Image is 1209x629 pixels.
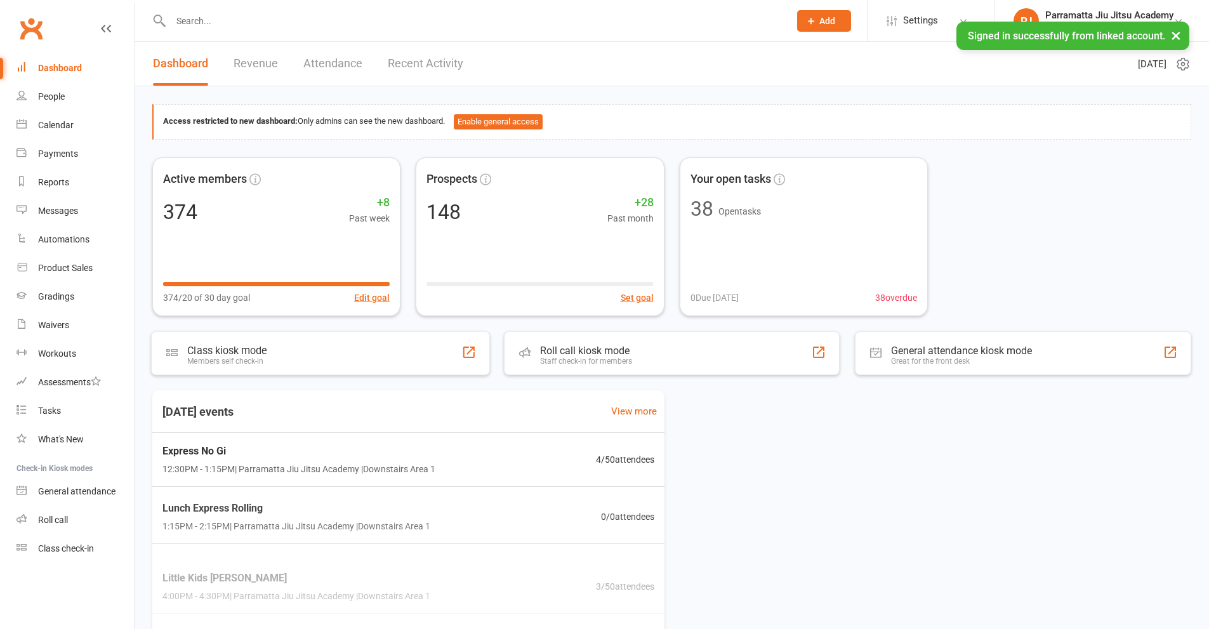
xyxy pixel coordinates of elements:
[153,42,208,86] a: Dashboard
[38,406,61,416] div: Tasks
[690,170,771,189] span: Your open tasks
[38,348,76,359] div: Workouts
[17,197,134,225] a: Messages
[426,170,477,189] span: Prospects
[17,368,134,397] a: Assessments
[38,486,116,496] div: General attendance
[819,16,835,26] span: Add
[17,397,134,425] a: Tasks
[426,202,461,222] div: 148
[38,234,89,244] div: Automations
[187,357,267,366] div: Members self check-in
[38,515,68,525] div: Roll call
[596,453,654,467] span: 4 / 50 attendees
[163,170,247,189] span: Active members
[17,140,134,168] a: Payments
[38,206,78,216] div: Messages
[162,519,430,533] span: 1:15PM - 2:15PM | Parramatta Jiu Jitsu Academy | Downstairs Area 1
[38,177,69,187] div: Reports
[17,111,134,140] a: Calendar
[38,91,65,102] div: People
[797,10,851,32] button: Add
[38,543,94,553] div: Class check-in
[354,291,390,305] button: Edit goal
[17,225,134,254] a: Automations
[690,291,739,305] span: 0 Due [DATE]
[187,344,267,356] div: Class kiosk mode
[303,42,362,86] a: Attendance
[17,282,134,311] a: Gradings
[162,500,430,517] span: Lunch Express Rolling
[17,168,134,197] a: Reports
[17,340,134,368] a: Workouts
[162,570,430,586] span: Little Kids [PERSON_NAME]
[163,116,298,126] strong: Access restricted to new dashboard:
[540,345,632,357] div: Roll call kiosk mode
[17,83,134,111] a: People
[17,477,134,506] a: General attendance kiosk mode
[163,202,197,222] div: 374
[163,114,1181,129] div: Only admins can see the new dashboard.
[38,120,74,130] div: Calendar
[454,114,543,129] button: Enable general access
[611,404,657,419] a: View more
[17,506,134,534] a: Roll call
[163,291,250,305] span: 374/20 of 30 day goal
[17,534,134,563] a: Class kiosk mode
[891,357,1032,366] div: Great for the front desk
[968,30,1165,42] span: Signed in successfully from linked account.
[162,589,430,603] span: 4:00PM - 4:30PM | Parramatta Jiu Jitsu Academy | Downstairs Area 1
[162,462,435,476] span: 12:30PM - 1:15PM | Parramatta Jiu Jitsu Academy | Downstairs Area 1
[38,320,69,330] div: Waivers
[38,434,84,444] div: What's New
[349,211,390,225] span: Past week
[891,345,1032,357] div: General attendance kiosk mode
[1138,56,1166,72] span: [DATE]
[38,377,101,387] div: Assessments
[690,199,713,219] div: 38
[388,42,463,86] a: Recent Activity
[38,291,74,301] div: Gradings
[596,579,654,593] span: 3 / 50 attendees
[621,291,654,305] button: Set goal
[167,12,781,30] input: Search...
[1045,10,1173,21] div: Parramatta Jiu Jitsu Academy
[15,13,47,44] a: Clubworx
[17,54,134,83] a: Dashboard
[607,211,654,225] span: Past month
[875,291,917,305] span: 38 overdue
[38,63,82,73] div: Dashboard
[718,206,761,216] span: Open tasks
[162,443,435,460] span: Express No Gi
[17,311,134,340] a: Waivers
[152,401,244,423] h3: [DATE] events
[234,42,278,86] a: Revenue
[1014,8,1039,34] div: PJ
[1045,21,1173,32] div: Parramatta Jiu Jitsu Academy
[607,194,654,212] span: +28
[1165,22,1187,49] button: ×
[17,425,134,454] a: What's New
[38,263,93,273] div: Product Sales
[38,149,78,159] div: Payments
[17,254,134,282] a: Product Sales
[601,510,654,524] span: 0 / 0 attendees
[903,6,938,35] span: Settings
[540,357,632,366] div: Staff check-in for members
[349,194,390,212] span: +8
